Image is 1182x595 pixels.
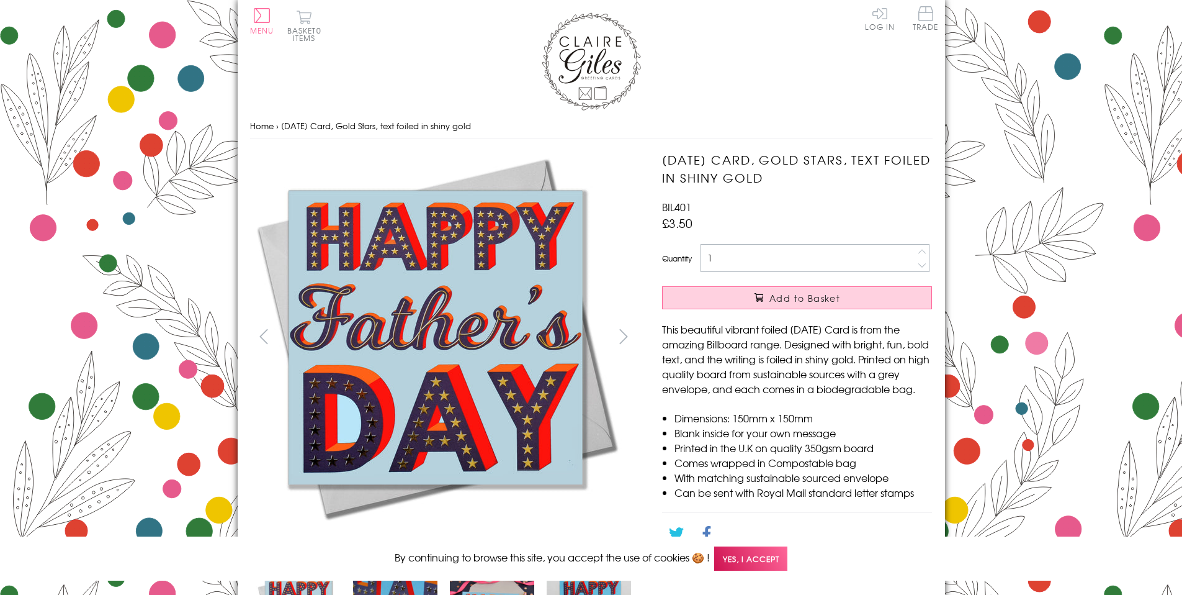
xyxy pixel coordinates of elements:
li: Can be sent with Royal Mail standard letter stamps [674,485,932,500]
h1: [DATE] Card, Gold Stars, text foiled in shiny gold [662,151,932,187]
span: Menu [250,25,274,36]
img: Father's Day Card, Gold Stars, text foiled in shiny gold [249,151,622,524]
button: Add to Basket [662,286,932,309]
button: prev [250,322,278,350]
span: 0 items [293,25,321,43]
li: Comes wrapped in Compostable bag [674,455,932,470]
p: This beautiful vibrant foiled [DATE] Card is from the amazing Billboard range. Designed with brig... [662,322,932,396]
a: Home [250,120,274,132]
li: Blank inside for your own message [674,425,932,440]
a: Trade [913,6,939,33]
a: Log In [865,6,895,30]
button: Menu [250,8,274,34]
span: BIL401 [662,199,691,214]
button: next [609,322,637,350]
span: [DATE] Card, Gold Stars, text foiled in shiny gold [281,120,471,132]
img: Father's Day Card, Gold Stars, text foiled in shiny gold [637,151,1010,524]
span: › [276,120,279,132]
li: Dimensions: 150mm x 150mm [674,411,932,425]
li: Printed in the U.K on quality 350gsm board [674,440,932,455]
button: Basket0 items [287,10,321,42]
span: Yes, I accept [714,547,787,571]
li: With matching sustainable sourced envelope [674,470,932,485]
span: Trade [913,6,939,30]
img: Claire Giles Greetings Cards [542,12,641,111]
span: £3.50 [662,214,692,232]
span: Add to Basket [769,292,840,304]
nav: breadcrumbs [250,114,933,139]
label: Quantity [662,253,692,264]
